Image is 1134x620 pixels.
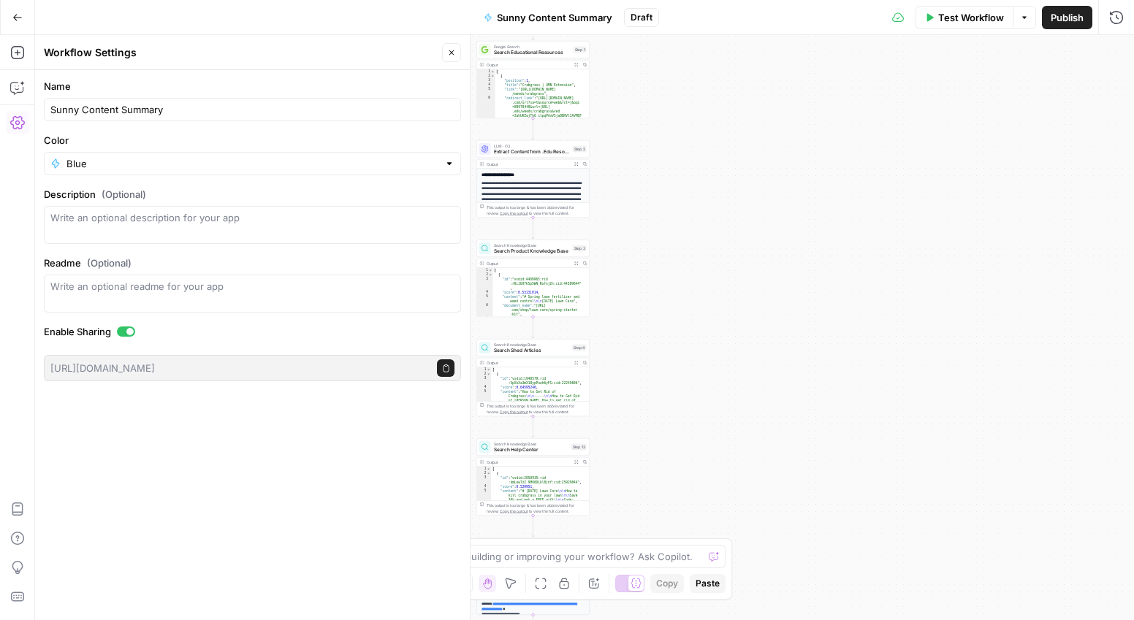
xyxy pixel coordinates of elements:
span: Google Search [494,44,571,50]
span: Toggle code folding, rows 1 through 143 [491,69,495,74]
span: Paste [696,577,720,590]
div: 1 [477,69,495,74]
g: Edge from step_4 to step_13 [532,416,534,437]
span: Toggle code folding, rows 2 through 6 [487,372,491,376]
div: Output [487,62,570,68]
div: 1 [477,268,493,272]
div: 5 [477,87,495,96]
label: Color [44,133,461,148]
div: Output [487,261,570,267]
div: 1 [477,467,492,471]
span: Test Workflow [938,10,1004,25]
label: Name [44,79,461,93]
g: Edge from step_2 to step_3 [532,218,534,239]
span: LLM · O3 [494,143,570,149]
button: Test Workflow [916,6,1013,29]
span: Search Product Knowledge Base [494,248,570,255]
div: 6 [477,303,493,316]
div: 2 [477,272,493,277]
div: 3 [477,376,492,385]
input: Blue [66,156,438,171]
span: Publish [1051,10,1084,25]
div: This output is too large & has been abbreviated for review. to view the full content. [487,403,587,415]
button: Sunny Content Summary [475,6,621,29]
div: Output [487,360,570,366]
span: Copy the output [500,410,528,414]
span: Sunny Content Summary [497,10,612,25]
span: Search Educational Resources [494,49,571,56]
div: 7 [477,316,493,321]
span: Toggle code folding, rows 1 through 59 [489,268,493,272]
div: 4 [477,290,493,294]
div: 4 [477,484,492,489]
div: 4 [477,385,492,389]
label: Readme [44,256,461,270]
button: Copy [650,574,684,593]
g: Edge from step_1 to step_2 [532,118,534,139]
label: Description [44,187,461,202]
div: Search Knowledge BaseSearch Shed ArticlesStep 4Output[ { "id":"vsdid:1948579:rid :VpXkXa3mX18ypPu... [476,339,590,416]
div: Step 3 [573,245,587,252]
span: Toggle code folding, rows 2 through 11 [491,74,495,78]
span: (Optional) [102,187,146,202]
div: Google SearchSearch Educational ResourcesStep 1TestOutput[ { "position":1, "title":"Crabgrass | U... [476,41,590,118]
div: 2 [477,74,495,78]
div: 3 [477,277,493,290]
div: Step 1 [574,47,587,53]
div: Output [487,161,570,167]
div: 4 [477,83,495,87]
button: Paste [690,574,726,593]
div: Step 4 [572,345,587,351]
div: 3 [477,475,492,484]
div: 2 [477,372,492,376]
input: Untitled [50,102,454,117]
div: Workflow Settings [44,45,438,60]
span: Toggle code folding, rows 1 through 7 [487,367,491,372]
span: Search Help Center [494,446,568,453]
span: Search Knowledge Base [494,441,568,447]
span: Search Shed Articles [494,347,570,354]
span: Search Knowledge Base [494,242,570,248]
div: 5 [477,294,493,303]
span: Toggle code folding, rows 2 through 6 [487,471,491,475]
div: Search Knowledge BaseSearch Product Knowledge BaseStep 3Output[ { "id":"vsdid:4409963:rid :rRi1GH... [476,240,590,317]
div: 3 [477,78,495,83]
g: Edge from step_3 to step_4 [532,317,534,338]
span: Draft [631,11,652,24]
span: Search Knowledge Base [494,342,570,348]
span: Extract Content from .Edu Resources [494,148,570,156]
div: Step 2 [573,146,587,153]
div: This output is too large & has been abbreviated for review. to view the full content. [487,502,587,514]
g: Edge from step_13 to step_7 [532,516,534,537]
span: Toggle code folding, rows 2 through 20 [489,272,493,277]
div: This output is too large & has been abbreviated for review. to view the full content. [487,204,587,216]
span: Copy the output [500,211,528,215]
div: 6 [477,96,495,122]
g: Edge from step_8 to step_1 [532,19,534,40]
span: Toggle code folding, rows 1 through 7 [487,467,491,471]
label: Enable Sharing [44,324,461,339]
div: Output [487,459,570,465]
div: Step 13 [571,444,587,451]
div: 1 [477,367,492,372]
div: Search Knowledge BaseSearch Help CenterStep 13Output[ { "id":"vsdid:2050935:rid :kmLowTzZ_9MO6DLk... [476,438,590,516]
span: Copy [656,577,678,590]
span: Copy the output [500,509,528,513]
span: (Optional) [87,256,132,270]
div: 2 [477,471,492,475]
button: Publish [1042,6,1092,29]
